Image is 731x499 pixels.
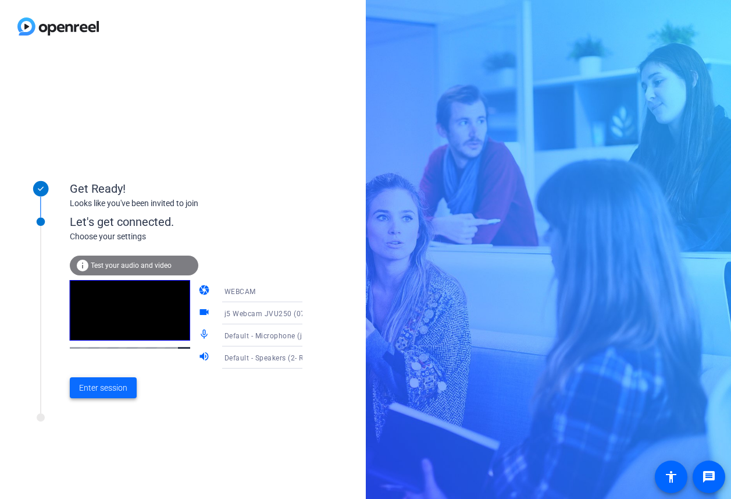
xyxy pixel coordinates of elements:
[198,306,212,320] mat-icon: videocam
[702,470,716,484] mat-icon: message
[91,261,172,270] span: Test your audio and video
[224,309,336,318] span: j5 Webcam JVU250 (0711:310c)
[70,231,326,243] div: Choose your settings
[198,284,212,298] mat-icon: camera
[224,353,358,362] span: Default - Speakers (2- Realtek(R) Audio)
[79,382,127,394] span: Enter session
[198,351,212,364] mat-icon: volume_up
[70,213,326,231] div: Let's get connected.
[70,197,302,210] div: Looks like you've been invited to join
[224,331,396,340] span: Default - Microphone (j5 Mic JVU250) (0711:310c)
[224,288,256,296] span: WEBCAM
[198,328,212,342] mat-icon: mic_none
[664,470,678,484] mat-icon: accessibility
[70,377,137,398] button: Enter session
[76,259,90,272] mat-icon: info
[70,180,302,197] div: Get Ready!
